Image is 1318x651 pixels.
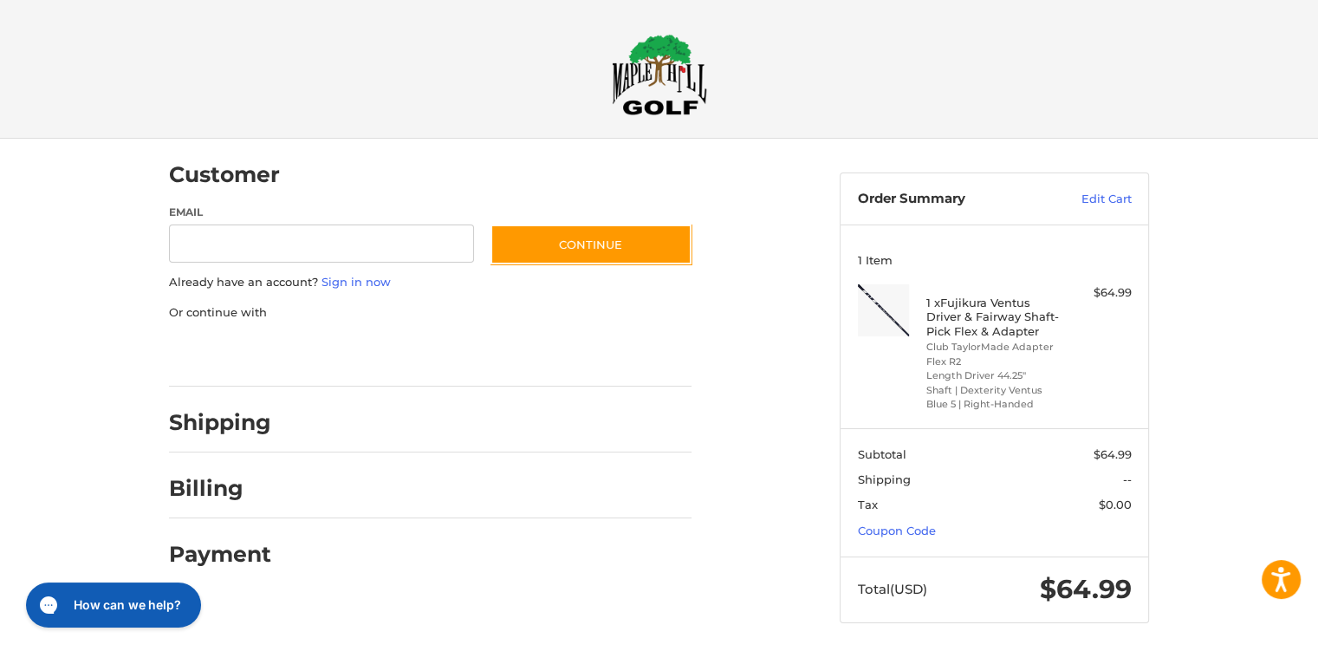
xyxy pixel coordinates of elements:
[164,338,294,369] iframe: PayPal-paypal
[926,383,1059,412] li: Shaft | Dexterity Ventus Blue 5 | Right-Handed
[169,409,271,436] h2: Shipping
[310,338,440,369] iframe: PayPal-paylater
[169,541,271,568] h2: Payment
[169,161,280,188] h2: Customer
[169,304,691,322] p: Or continue with
[858,498,878,511] span: Tax
[858,524,936,537] a: Coupon Code
[1063,284,1132,302] div: $64.99
[1044,191,1132,208] a: Edit Cart
[926,296,1059,338] h4: 1 x Fujikura Ventus Driver & Fairway Shaft- Pick Flex & Adapter
[858,581,927,597] span: Total (USD)
[1123,472,1132,486] span: --
[169,274,691,291] p: Already have an account?
[926,340,1059,355] li: Club TaylorMade Adapter
[458,338,588,369] iframe: PayPal-venmo
[858,472,911,486] span: Shipping
[1040,573,1132,605] span: $64.99
[926,368,1059,383] li: Length Driver 44.25"
[1099,498,1132,511] span: $0.00
[1094,447,1132,461] span: $64.99
[858,447,906,461] span: Subtotal
[17,576,205,634] iframe: Gorgias live chat messenger
[321,275,391,289] a: Sign in now
[169,475,270,502] h2: Billing
[858,191,1044,208] h3: Order Summary
[169,205,474,220] label: Email
[858,253,1132,267] h3: 1 Item
[490,225,691,264] button: Continue
[1175,604,1318,651] iframe: Google Customer Reviews
[926,355,1059,369] li: Flex R2
[612,34,707,115] img: Maple Hill Golf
